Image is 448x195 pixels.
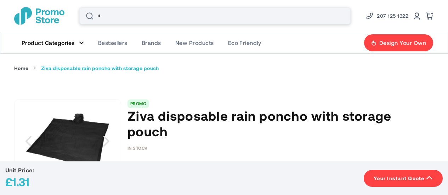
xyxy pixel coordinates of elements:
span: Your Instant Quote [374,175,425,182]
a: PROMO [130,101,146,106]
strong: Ziva disposable rain poncho with storage pouch [41,65,159,71]
span: In stock [127,145,148,150]
span: Product Categories [22,39,75,46]
span: Eco Friendly [228,39,261,46]
span: Bestsellers [98,39,127,46]
h1: Ziva disposable rain poncho with storage pouch [127,108,434,139]
h2: Select your product options [127,159,434,171]
img: Promotional Merchandise [14,7,64,25]
div: Availability [127,145,148,150]
a: Phone [365,12,408,20]
div: £1.31 [5,174,34,190]
span: Unit Price: [5,167,34,173]
a: Home [14,65,29,71]
span: Brands [142,39,161,46]
button: Your Instant Quote [364,170,443,187]
div: Next [92,99,120,183]
img: Ziva disposable rain poncho with storage pouch [26,99,109,183]
div: Previous [14,99,42,183]
span: Design Your Own [379,39,426,46]
a: store logo [14,7,64,25]
span: 207 125 1322 [377,12,408,20]
span: New Products [175,39,214,46]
